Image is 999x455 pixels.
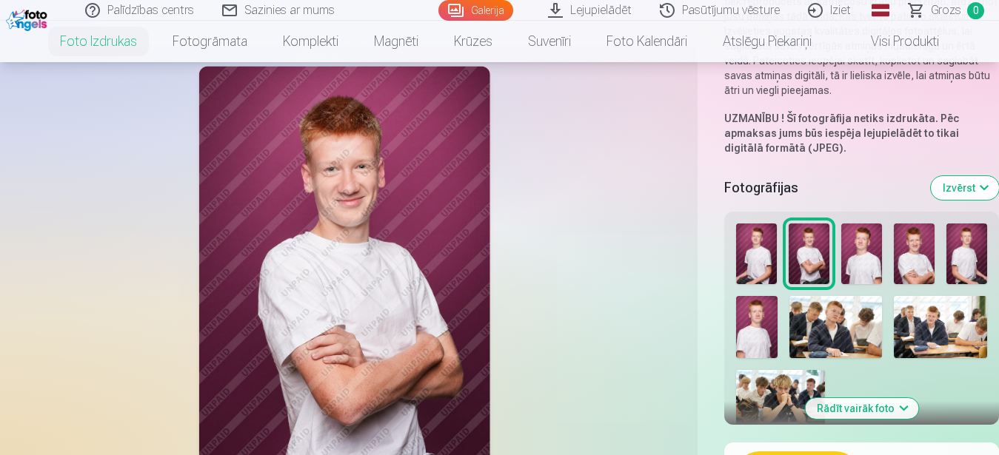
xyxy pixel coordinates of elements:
[436,21,510,62] a: Krūzes
[805,398,918,419] button: Rādīt vairāk foto
[6,6,51,31] img: /fa1
[967,2,984,19] span: 0
[589,21,705,62] a: Foto kalendāri
[42,21,155,62] a: Foto izdrukas
[510,21,589,62] a: Suvenīri
[155,21,265,62] a: Fotogrāmata
[724,178,919,198] h5: Fotogrāfijas
[931,1,961,19] span: Grozs
[724,112,959,154] strong: Šī fotogrāfija netiks izdrukāta. Pēc apmaksas jums būs iespēja lejupielādēt to tikai digitālā for...
[265,21,356,62] a: Komplekti
[705,21,829,62] a: Atslēgu piekariņi
[356,21,436,62] a: Magnēti
[931,176,999,200] button: Izvērst
[829,21,957,62] a: Visi produkti
[724,112,784,124] strong: UZMANĪBU !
